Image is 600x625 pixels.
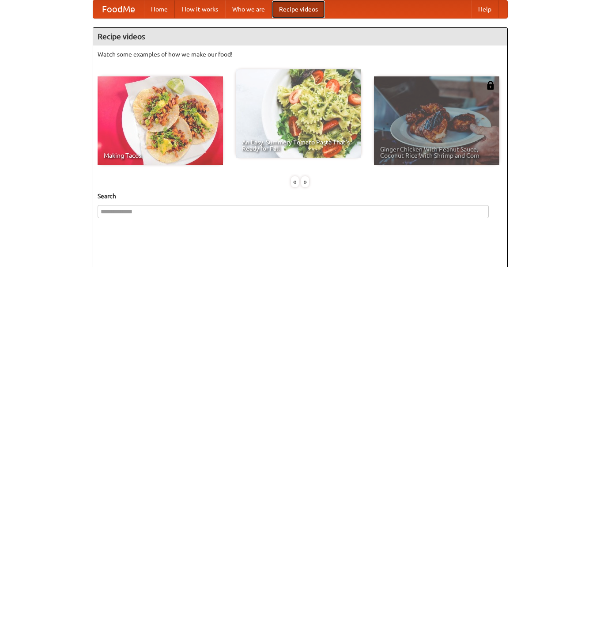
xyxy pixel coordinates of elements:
div: « [291,176,299,187]
a: Who we are [225,0,272,18]
a: How it works [175,0,225,18]
p: Watch some examples of how we make our food! [98,50,503,59]
a: Help [471,0,498,18]
h4: Recipe videos [93,28,507,45]
a: Recipe videos [272,0,325,18]
span: Making Tacos [104,152,217,159]
a: An Easy, Summery Tomato Pasta That's Ready for Fall [236,69,361,158]
div: » [301,176,309,187]
h5: Search [98,192,503,201]
img: 483408.png [486,81,495,90]
a: FoodMe [93,0,144,18]
a: Home [144,0,175,18]
span: An Easy, Summery Tomato Pasta That's Ready for Fall [242,139,355,152]
a: Making Tacos [98,76,223,165]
